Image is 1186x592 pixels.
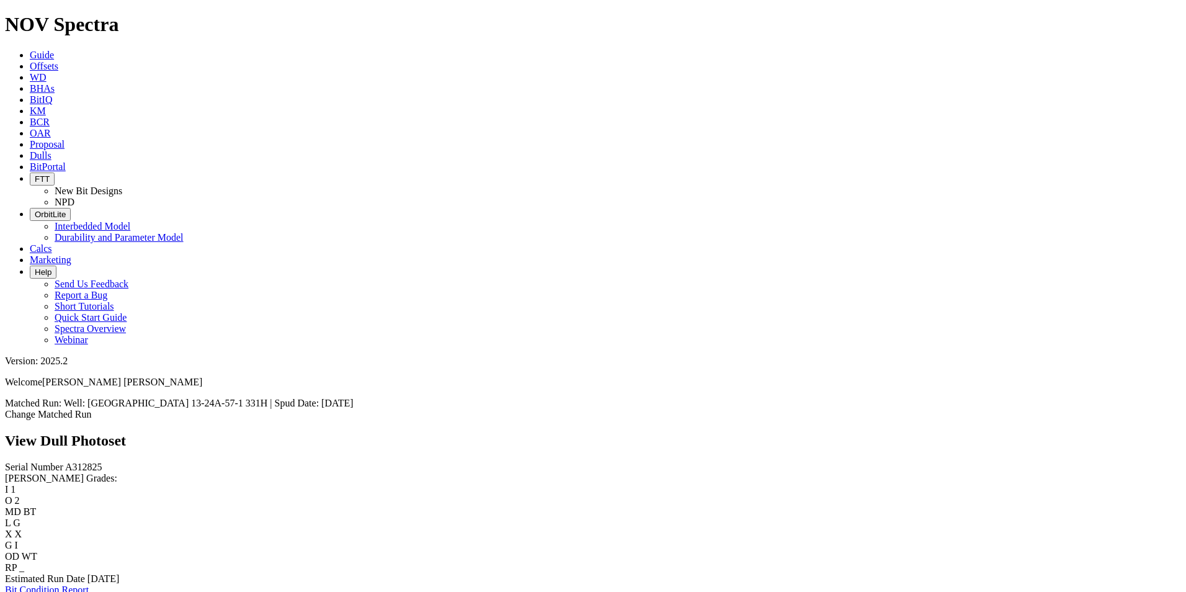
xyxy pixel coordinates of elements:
[5,473,1181,484] div: [PERSON_NAME] Grades:
[30,50,54,60] a: Guide
[11,484,16,495] span: 1
[5,484,8,495] label: I
[42,377,202,387] span: [PERSON_NAME] [PERSON_NAME]
[30,105,46,116] a: KM
[30,61,58,71] a: Offsets
[15,540,18,550] span: I
[22,551,37,562] span: WT
[55,301,114,312] a: Short Tutorials
[30,150,51,161] a: Dulls
[5,495,12,506] label: O
[5,356,1181,367] div: Version: 2025.2
[24,506,36,517] span: BT
[30,173,55,186] button: FTT
[19,562,24,573] span: _
[5,518,11,528] label: L
[5,562,17,573] label: RP
[55,290,107,300] a: Report a Bug
[5,573,85,584] label: Estimated Run Date
[55,221,130,231] a: Interbedded Model
[30,117,50,127] a: BCR
[55,279,128,289] a: Send Us Feedback
[30,128,51,138] a: OAR
[5,551,19,562] label: OD
[5,462,63,472] label: Serial Number
[35,210,66,219] span: OrbitLite
[55,334,88,345] a: Webinar
[5,398,61,408] span: Matched Run:
[5,377,1181,388] p: Welcome
[15,529,22,539] span: X
[30,208,71,221] button: OrbitLite
[35,267,51,277] span: Help
[30,254,71,265] a: Marketing
[55,232,184,243] a: Durability and Parameter Model
[30,243,52,254] a: Calcs
[5,540,12,550] label: G
[35,174,50,184] span: FTT
[5,506,21,517] label: MD
[15,495,20,506] span: 2
[30,161,66,172] a: BitPortal
[5,529,12,539] label: X
[55,186,122,196] a: New Bit Designs
[30,94,52,105] a: BitIQ
[5,13,1181,36] h1: NOV Spectra
[64,398,354,408] span: Well: [GEOGRAPHIC_DATA] 13-24A-57-1 331H | Spud Date: [DATE]
[87,573,120,584] span: [DATE]
[30,83,55,94] a: BHAs
[5,433,1181,449] h2: View Dull Photoset
[13,518,20,528] span: G
[55,323,126,334] a: Spectra Overview
[55,312,127,323] a: Quick Start Guide
[65,462,102,472] span: A312825
[30,139,65,150] a: Proposal
[55,197,74,207] a: NPD
[30,266,56,279] button: Help
[5,409,92,419] a: Change Matched Run
[30,72,47,83] a: WD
